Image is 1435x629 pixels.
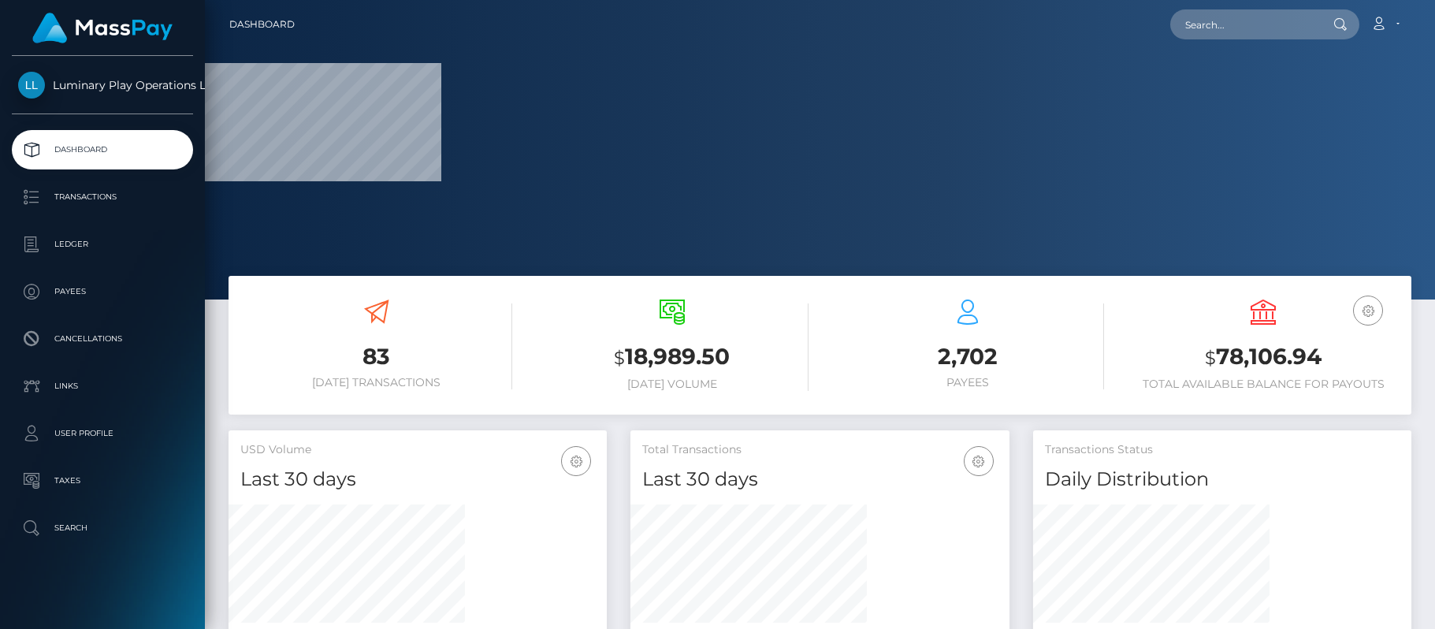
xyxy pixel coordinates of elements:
[240,466,595,493] h4: Last 30 days
[12,367,193,406] a: Links
[12,130,193,169] a: Dashboard
[614,347,625,369] small: $
[18,72,45,99] img: Luminary Play Operations Limited
[18,374,187,398] p: Links
[1128,341,1400,374] h3: 78,106.94
[229,8,295,41] a: Dashboard
[12,319,193,359] a: Cancellations
[240,376,512,389] h6: [DATE] Transactions
[18,185,187,209] p: Transactions
[1045,442,1400,458] h5: Transactions Status
[12,177,193,217] a: Transactions
[12,78,193,92] span: Luminary Play Operations Limited
[1045,466,1400,493] h4: Daily Distribution
[18,469,187,493] p: Taxes
[642,442,997,458] h5: Total Transactions
[240,442,595,458] h5: USD Volume
[18,327,187,351] p: Cancellations
[1170,9,1318,39] input: Search...
[18,516,187,540] p: Search
[12,225,193,264] a: Ledger
[1128,378,1400,391] h6: Total Available Balance for Payouts
[12,272,193,311] a: Payees
[832,376,1104,389] h6: Payees
[12,508,193,548] a: Search
[240,341,512,372] h3: 83
[1205,347,1216,369] small: $
[18,422,187,445] p: User Profile
[18,280,187,303] p: Payees
[536,378,808,391] h6: [DATE] Volume
[536,341,808,374] h3: 18,989.50
[832,341,1104,372] h3: 2,702
[12,414,193,453] a: User Profile
[32,13,173,43] img: MassPay Logo
[18,138,187,162] p: Dashboard
[642,466,997,493] h4: Last 30 days
[12,461,193,501] a: Taxes
[18,233,187,256] p: Ledger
